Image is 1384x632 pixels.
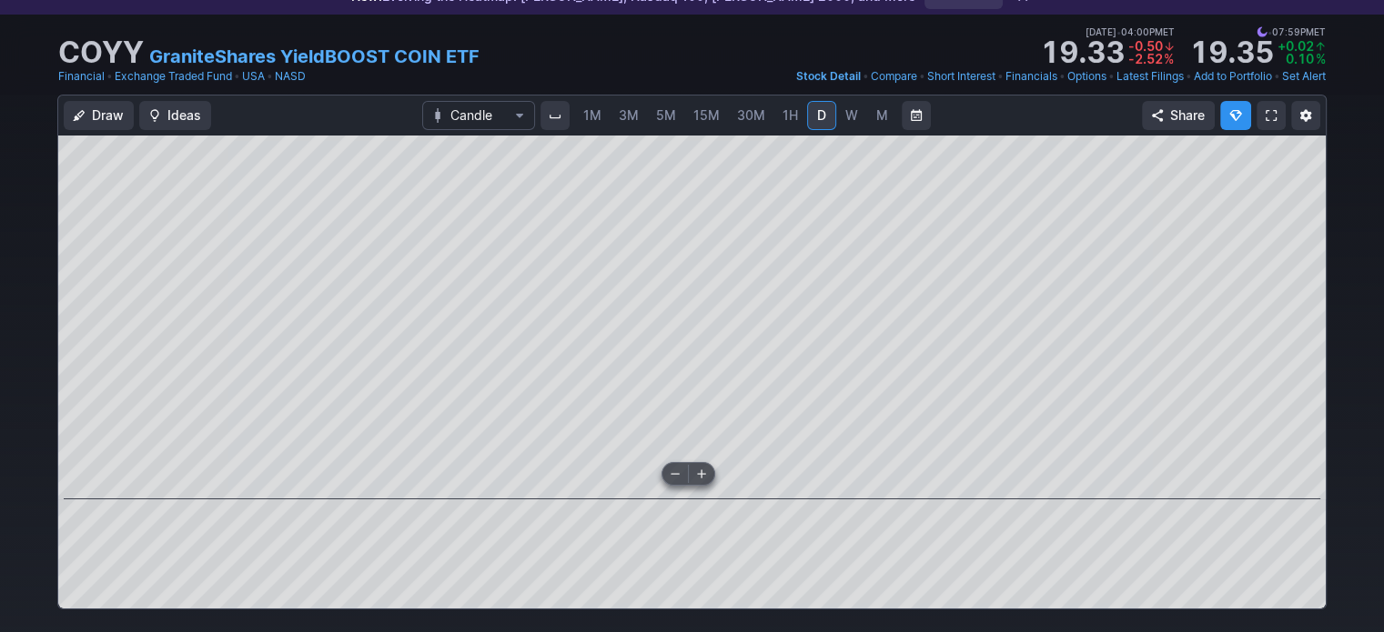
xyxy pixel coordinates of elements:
[275,67,306,85] a: NASD
[997,67,1004,85] span: •
[611,101,647,130] a: 3M
[1257,24,1326,40] span: 07:59PM ET
[796,67,861,85] a: Stock Detail
[1116,69,1184,83] span: Latest Filings
[693,107,720,123] span: 15M
[149,44,480,69] a: GraniteShares YieldBOOST COIN ETF
[1257,101,1286,130] a: Fullscreen
[139,101,211,130] button: Ideas
[729,101,773,130] a: 30M
[837,101,866,130] a: W
[796,69,861,83] span: Stock Detail
[1186,67,1192,85] span: •
[92,106,124,125] span: Draw
[689,463,714,485] button: Zoom in
[863,67,869,85] span: •
[1059,67,1066,85] span: •
[919,67,925,85] span: •
[876,107,888,123] span: M
[662,463,688,485] button: Zoom out
[1116,24,1121,40] span: •
[1268,24,1272,40] span: •
[807,101,836,130] a: D
[64,101,134,130] button: Draw
[1220,101,1251,130] button: Explore new features
[1189,38,1274,67] strong: 19.35
[1316,51,1326,66] span: %
[1278,38,1314,54] span: +0.02
[685,101,728,130] a: 15M
[1194,67,1272,85] a: Add to Portfolio
[902,101,931,130] button: Range
[115,67,232,85] a: Exchange Traded Fund
[1291,101,1320,130] button: Chart Settings
[1142,101,1215,130] button: Share
[540,101,570,130] button: Interval
[817,107,826,123] span: D
[871,67,917,85] a: Compare
[422,101,535,130] button: Chart Type
[1128,38,1163,54] span: -0.50
[1170,106,1205,125] span: Share
[1005,67,1057,85] a: Financials
[867,101,896,130] a: M
[737,107,765,123] span: 30M
[583,107,601,123] span: 1M
[106,67,113,85] span: •
[1108,67,1115,85] span: •
[1116,67,1184,85] a: Latest Filings
[167,106,201,125] span: Ideas
[619,107,639,123] span: 3M
[450,106,507,125] span: Candle
[774,101,806,130] a: 1H
[234,67,240,85] span: •
[1274,67,1280,85] span: •
[58,67,105,85] a: Financial
[1086,24,1175,40] span: [DATE] 04:00PM ET
[1128,51,1163,66] span: -2.52
[927,67,995,85] a: Short Interest
[845,107,858,123] span: W
[648,101,684,130] a: 5M
[58,38,144,67] h1: COYY
[242,67,265,85] a: USA
[575,101,610,130] a: 1M
[656,107,676,123] span: 5M
[1164,51,1174,66] span: %
[1067,67,1106,85] a: Options
[783,107,798,123] span: 1H
[267,67,273,85] span: •
[1040,38,1125,67] strong: 19.33
[1286,51,1314,66] span: 0.10
[1282,67,1326,85] a: Set Alert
